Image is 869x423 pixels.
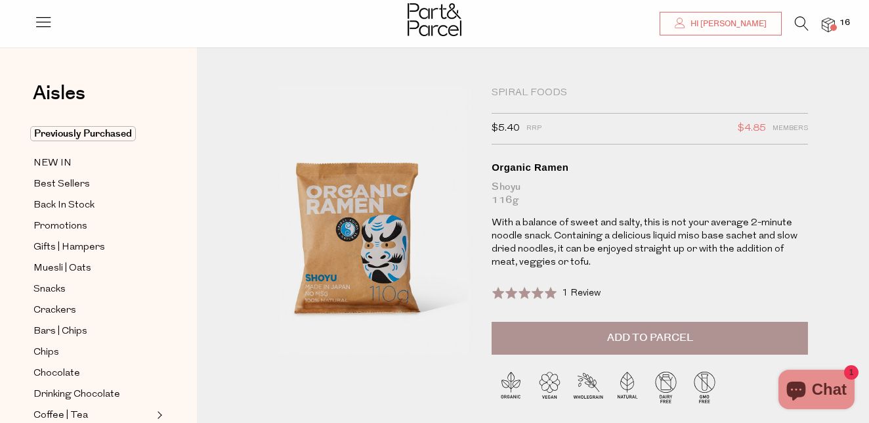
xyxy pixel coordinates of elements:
[33,366,80,382] span: Chocolate
[607,330,693,345] span: Add to Parcel
[836,17,853,29] span: 16
[569,368,608,407] img: P_P-ICONS-Live_Bec_V11_Wholegrain.svg
[773,120,808,137] span: Members
[492,322,808,355] button: Add to Parcel
[562,288,601,298] span: 1 Review
[33,177,90,192] span: Best Sellers
[33,323,153,340] a: Bars | Chips
[33,303,76,319] span: Crackers
[774,370,858,412] inbox-online-store-chat: Shopify online store chat
[530,368,569,407] img: P_P-ICONS-Live_Bec_V11_Vegan.svg
[33,365,153,382] a: Chocolate
[33,219,87,234] span: Promotions
[687,18,767,30] span: Hi [PERSON_NAME]
[408,3,461,36] img: Part&Parcel
[33,386,153,403] a: Drinking Chocolate
[33,83,85,116] a: Aisles
[33,79,85,108] span: Aisles
[33,281,153,298] a: Snacks
[33,260,153,277] a: Muesli | Oats
[33,387,120,403] span: Drinking Chocolate
[660,12,782,35] a: Hi [PERSON_NAME]
[492,161,808,174] div: Organic Ramen
[33,155,153,171] a: NEW IN
[33,345,59,361] span: Chips
[492,87,808,100] div: Spiral Foods
[33,282,66,298] span: Snacks
[33,126,153,142] a: Previously Purchased
[492,181,808,207] div: Shoyu 116g
[33,176,153,192] a: Best Sellers
[492,217,808,269] p: With a balance of sweet and salty, this is not your average 2-minute noodle snack. Containing a d...
[33,344,153,361] a: Chips
[822,18,835,32] a: 16
[236,87,472,365] img: Organic Ramen
[33,261,91,277] span: Muesli | Oats
[33,156,72,171] span: NEW IN
[738,120,766,137] span: $4.85
[526,120,541,137] span: RRP
[492,368,530,407] img: P_P-ICONS-Live_Bec_V11_Organic.svg
[685,368,724,407] img: P_P-ICONS-Live_Bec_V11_GMO_Free.svg
[33,218,153,234] a: Promotions
[33,302,153,319] a: Crackers
[33,198,95,213] span: Back In Stock
[33,240,105,256] span: Gifts | Hampers
[154,407,163,423] button: Expand/Collapse Coffee | Tea
[646,368,685,407] img: P_P-ICONS-Live_Bec_V11_Dairy_Free.svg
[492,120,520,137] span: $5.40
[30,126,136,141] span: Previously Purchased
[608,368,646,407] img: P_P-ICONS-Live_Bec_V11_Natural.svg
[33,239,153,256] a: Gifts | Hampers
[33,324,87,340] span: Bars | Chips
[33,197,153,213] a: Back In Stock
